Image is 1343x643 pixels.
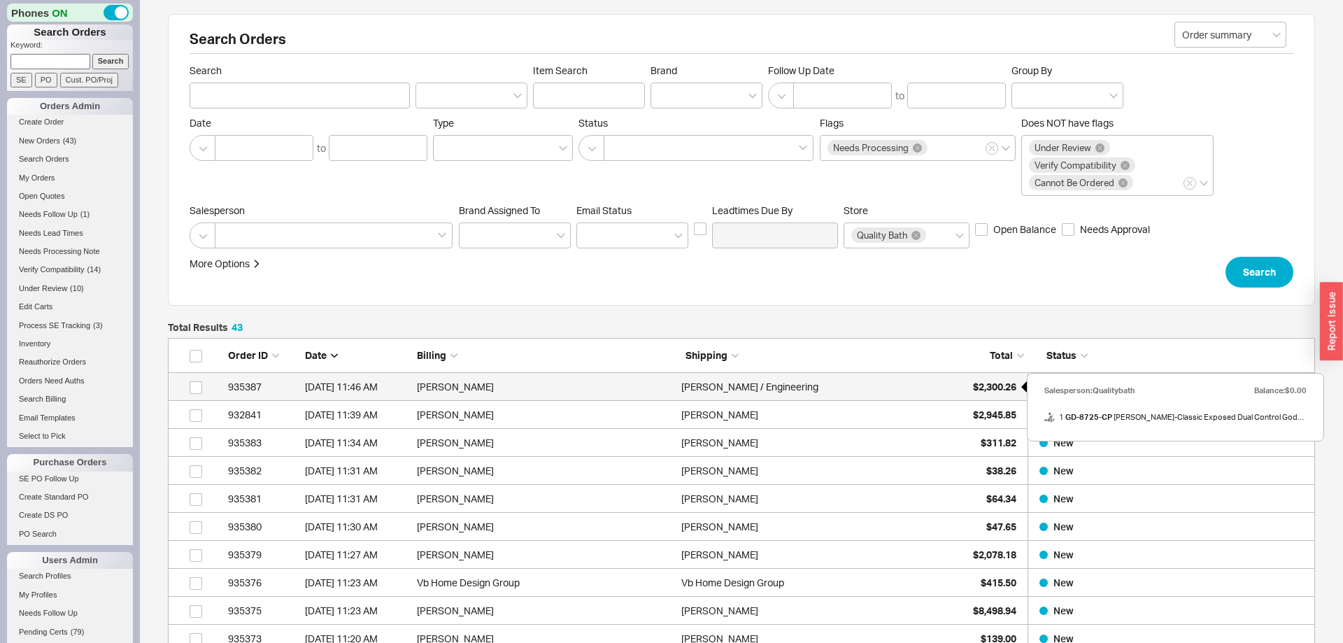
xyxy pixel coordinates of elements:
a: Under Review(10) [7,281,133,296]
a: 935381[DATE] 11:31 AM[PERSON_NAME][PERSON_NAME]$64.34New [168,485,1315,513]
div: [PERSON_NAME] [681,429,758,457]
img: GD-8725-EXPOSED-DUAL-CONTROL-GODOLPHIN-THERMOSTATIC-MIXING-VALVE-WITH-TOP-RETURN-BEND-TO-WALL-FOR... [1044,412,1055,423]
span: Group By [1011,64,1052,76]
div: 8/21/25 11:23 AM [305,569,410,597]
a: Pending Certs(79) [7,625,133,640]
span: Date [190,117,427,129]
span: 43 [232,321,243,333]
span: ( 1 ) [80,210,90,218]
input: Type [441,140,450,156]
span: Verify Compatibility [19,265,85,274]
a: SE PO Follow Up [7,472,133,486]
a: Orders Need Auths [7,374,133,388]
a: 1 GD-8725-CP [PERSON_NAME]-Classic Exposed Dual Control Godolphin Thermostatic Mixing Valve with ... [1044,407,1307,427]
div: [PERSON_NAME] [417,401,674,429]
span: ( 14 ) [87,265,101,274]
div: [PERSON_NAME] [417,485,674,513]
span: Needs Approval [1080,222,1150,236]
span: Needs Processing [833,143,909,153]
input: Item Search [533,83,645,108]
a: Create Order [7,115,133,129]
span: Pending Certs [19,628,68,636]
span: $311.82 [981,437,1016,448]
input: Brand [658,87,668,104]
div: Order ID [228,348,298,362]
span: Quality Bath [857,230,907,240]
a: My Orders [7,171,133,185]
div: 8/21/25 11:31 AM [305,457,410,485]
input: Open Balance [975,223,988,236]
a: Inventory [7,337,133,351]
a: Search Profiles [7,569,133,584]
div: [PERSON_NAME] [681,541,758,569]
button: Flags [986,142,998,155]
input: Needs Approval [1062,223,1074,236]
span: Needs Follow Up [19,210,78,218]
input: SE [10,73,32,87]
div: 935381 [228,485,298,513]
div: [PERSON_NAME] [681,485,758,513]
span: Search [1243,264,1276,281]
div: [PERSON_NAME] [681,513,758,541]
span: $47.65 [986,521,1016,532]
span: $64.34 [986,493,1016,504]
a: Process SE Tracking(3) [7,318,133,333]
span: ( 43 ) [63,136,77,145]
a: Verify Compatibility(14) [7,262,133,277]
div: Date [305,348,410,362]
div: 935379 [228,541,298,569]
a: Search Billing [7,392,133,407]
a: PO Search [7,527,133,542]
a: Needs Follow Up(1) [7,207,133,222]
span: $38.26 [986,465,1016,476]
span: Em ​ ail Status [576,204,632,216]
button: More Options [190,257,261,271]
svg: open menu [513,93,522,99]
input: Flags [930,140,939,156]
span: Search [190,64,410,77]
div: [PERSON_NAME] [417,373,674,401]
div: Purchase Orders [7,454,133,471]
div: [PERSON_NAME] [681,401,758,429]
div: 8/21/25 11:27 AM [305,541,410,569]
span: Open Balance [993,222,1056,236]
span: New [1053,437,1074,448]
div: More Options [190,257,250,271]
div: Salesperson: Qualitybath [1044,381,1135,400]
input: Search [190,83,410,108]
span: Date [305,349,327,361]
p: Keyword: [10,40,133,54]
span: Flags [820,117,844,129]
a: Reauthorize Orders [7,355,133,369]
span: New [1053,521,1074,532]
div: 8/21/25 11:39 AM [305,401,410,429]
a: 935380[DATE] 11:30 AM[PERSON_NAME][PERSON_NAME]$47.65New [168,513,1315,541]
div: Vb Home Design Group [417,569,674,597]
a: Open Quotes [7,189,133,204]
span: Under Review [1035,143,1091,153]
a: 935379[DATE] 11:27 AM[PERSON_NAME][PERSON_NAME]$2,078.18New [168,541,1315,569]
span: Cannot Be Ordered [1035,178,1114,188]
div: 935382 [228,457,298,485]
a: Select to Pick [7,429,133,444]
span: ( 3 ) [93,321,102,330]
span: Does NOT have flags [1021,117,1114,129]
h5: Total Results [168,323,243,332]
span: ( 10 ) [70,284,84,292]
span: $2,945.85 [973,409,1016,421]
a: Search Orders [7,152,133,167]
input: Store [928,227,938,243]
span: New [1053,549,1074,560]
svg: open menu [557,233,565,239]
span: ( 79 ) [71,628,85,636]
a: Edit Carts [7,299,133,314]
div: [PERSON_NAME] [417,429,674,457]
div: 932841 [228,401,298,429]
div: Billing [417,348,678,362]
a: Needs Follow Up [7,606,133,621]
a: 935383[DATE] 11:34 AM[PERSON_NAME][PERSON_NAME]$311.82New [168,429,1315,457]
a: New Orders(43) [7,134,133,148]
div: 8/21/25 11:30 AM [305,513,410,541]
span: $8,498.94 [973,605,1016,616]
span: Leadtimes Due By [712,204,838,217]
